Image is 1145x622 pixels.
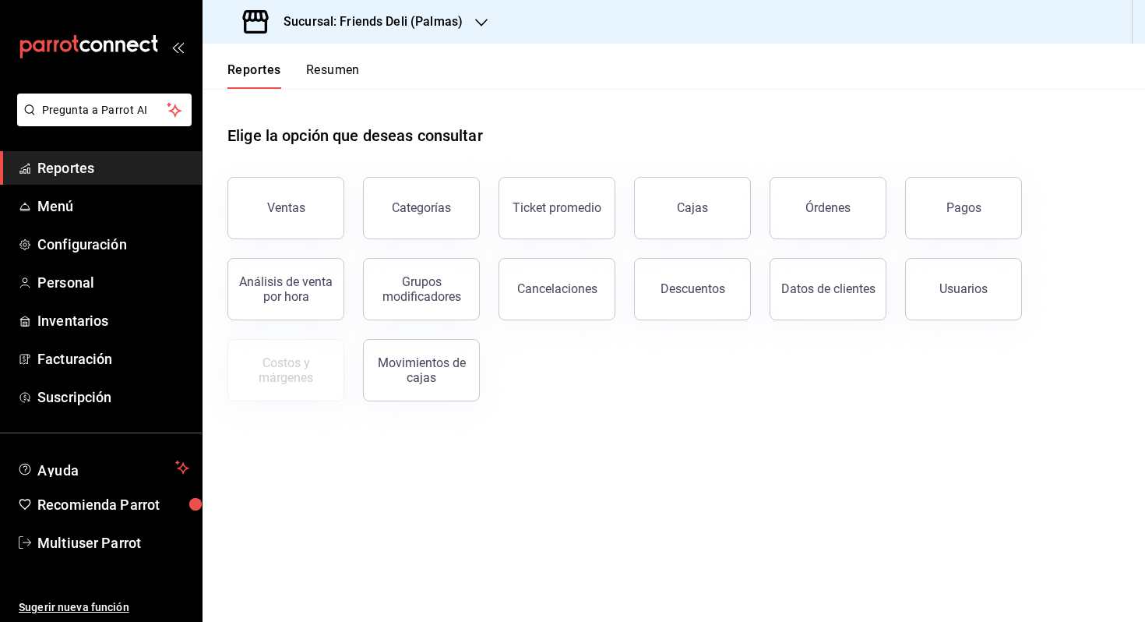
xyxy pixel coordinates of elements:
[19,599,189,616] span: Sugerir nueva función
[499,258,615,320] button: Cancelaciones
[373,355,470,385] div: Movimientos de cajas
[363,258,480,320] button: Grupos modificadores
[363,177,480,239] button: Categorías
[227,62,281,89] button: Reportes
[267,200,305,215] div: Ventas
[227,62,360,89] div: navigation tabs
[227,124,483,147] h1: Elige la opción que deseas consultar
[939,281,988,296] div: Usuarios
[770,177,886,239] button: Órdenes
[363,339,480,401] button: Movimientos de cajas
[37,310,189,331] span: Inventarios
[905,258,1022,320] button: Usuarios
[37,196,189,217] span: Menú
[392,200,451,215] div: Categorías
[634,177,751,239] button: Cajas
[905,177,1022,239] button: Pagos
[37,387,189,408] span: Suscripción
[227,258,344,320] button: Análisis de venta por hora
[37,234,189,255] span: Configuración
[770,258,886,320] button: Datos de clientes
[37,272,189,293] span: Personal
[37,458,169,477] span: Ayuda
[946,200,981,215] div: Pagos
[661,281,725,296] div: Descuentos
[37,348,189,369] span: Facturación
[517,281,597,296] div: Cancelaciones
[781,281,875,296] div: Datos de clientes
[238,355,334,385] div: Costos y márgenes
[805,200,851,215] div: Órdenes
[499,177,615,239] button: Ticket promedio
[513,200,601,215] div: Ticket promedio
[37,494,189,515] span: Recomienda Parrot
[171,41,184,53] button: open_drawer_menu
[634,258,751,320] button: Descuentos
[373,274,470,304] div: Grupos modificadores
[271,12,463,31] h3: Sucursal: Friends Deli (Palmas)
[227,177,344,239] button: Ventas
[677,200,708,215] div: Cajas
[306,62,360,89] button: Resumen
[42,102,167,118] span: Pregunta a Parrot AI
[238,274,334,304] div: Análisis de venta por hora
[17,94,192,126] button: Pregunta a Parrot AI
[11,113,192,129] a: Pregunta a Parrot AI
[227,339,344,401] button: Contrata inventarios para ver este reporte
[37,532,189,553] span: Multiuser Parrot
[37,157,189,178] span: Reportes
